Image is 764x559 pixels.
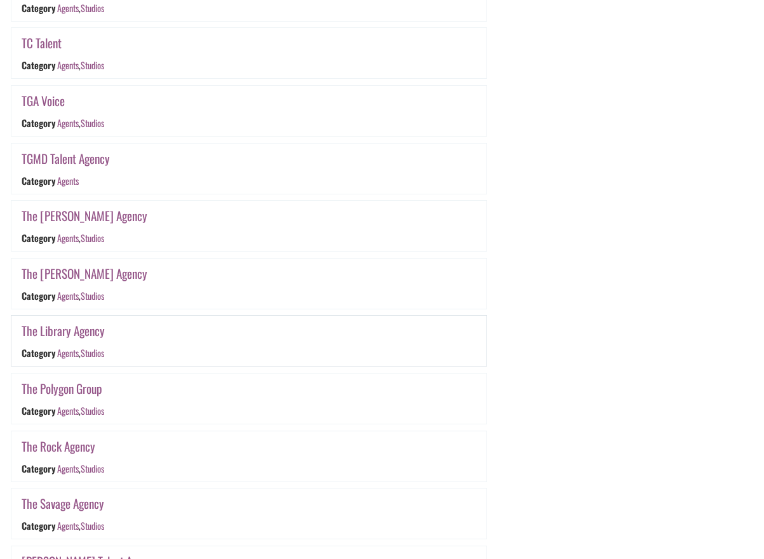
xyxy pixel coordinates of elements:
a: Studios [80,1,104,15]
div: , [57,347,104,360]
div: , [57,1,104,15]
a: Agents [57,116,78,130]
a: The Rock Agency [22,437,95,455]
div: Category [22,174,55,187]
a: Agents [57,347,78,360]
div: , [57,289,104,302]
div: Category [22,519,55,532]
a: Agents [57,462,78,475]
a: Studios [80,404,104,417]
div: , [57,231,104,245]
a: The Polygon Group [22,379,102,398]
a: TGMD Talent Agency [22,149,110,168]
div: Category [22,462,55,475]
div: Category [22,59,55,72]
div: , [57,59,104,72]
a: Studios [80,347,104,360]
a: Agents [57,59,78,72]
a: Agents [57,289,78,302]
div: Category [22,1,55,15]
div: Category [22,231,55,245]
a: Studios [80,519,104,532]
a: TC Talent [22,34,62,52]
a: Studios [80,116,104,130]
a: Agents [57,1,78,15]
div: Category [22,289,55,302]
div: , [57,462,104,475]
a: Agents [57,231,78,245]
a: Studios [80,462,104,475]
div: , [57,404,104,417]
div: , [57,116,104,130]
a: Agents [57,174,78,187]
div: Category [22,347,55,360]
a: The [PERSON_NAME] Agency [22,206,147,225]
div: Category [22,116,55,130]
a: Agents [57,519,78,532]
a: Studios [80,59,104,72]
div: , [57,519,104,532]
a: The Library Agency [22,321,105,340]
div: Category [22,404,55,417]
a: The Savage Agency [22,494,104,513]
a: Agents [57,404,78,417]
a: The [PERSON_NAME] Agency [22,264,147,283]
a: TGA Voice [22,91,65,110]
a: Studios [80,289,104,302]
a: Studios [80,231,104,245]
